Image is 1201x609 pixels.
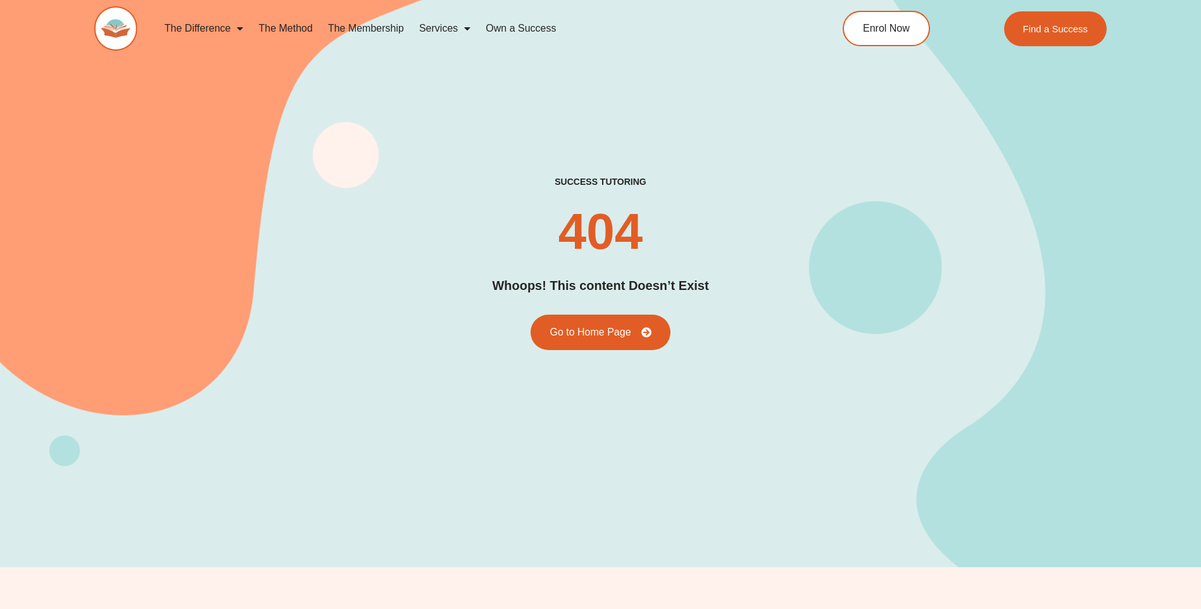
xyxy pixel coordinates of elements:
[558,206,643,257] h2: 404
[863,23,910,34] span: Enrol Now
[1023,24,1088,34] span: Find a Success
[320,14,412,43] a: The Membership
[412,14,478,43] a: Services
[550,327,631,337] span: Go to Home Page
[478,14,563,43] a: Own a Success
[157,14,251,43] a: The Difference
[531,315,670,350] a: Go to Home Page
[1004,11,1107,46] a: Find a Success
[157,14,785,43] nav: Menu
[843,11,930,46] a: Enrol Now
[251,14,320,43] a: The Method
[555,176,646,187] h2: success tutoring
[492,276,708,296] h2: Whoops! This content Doesn’t Exist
